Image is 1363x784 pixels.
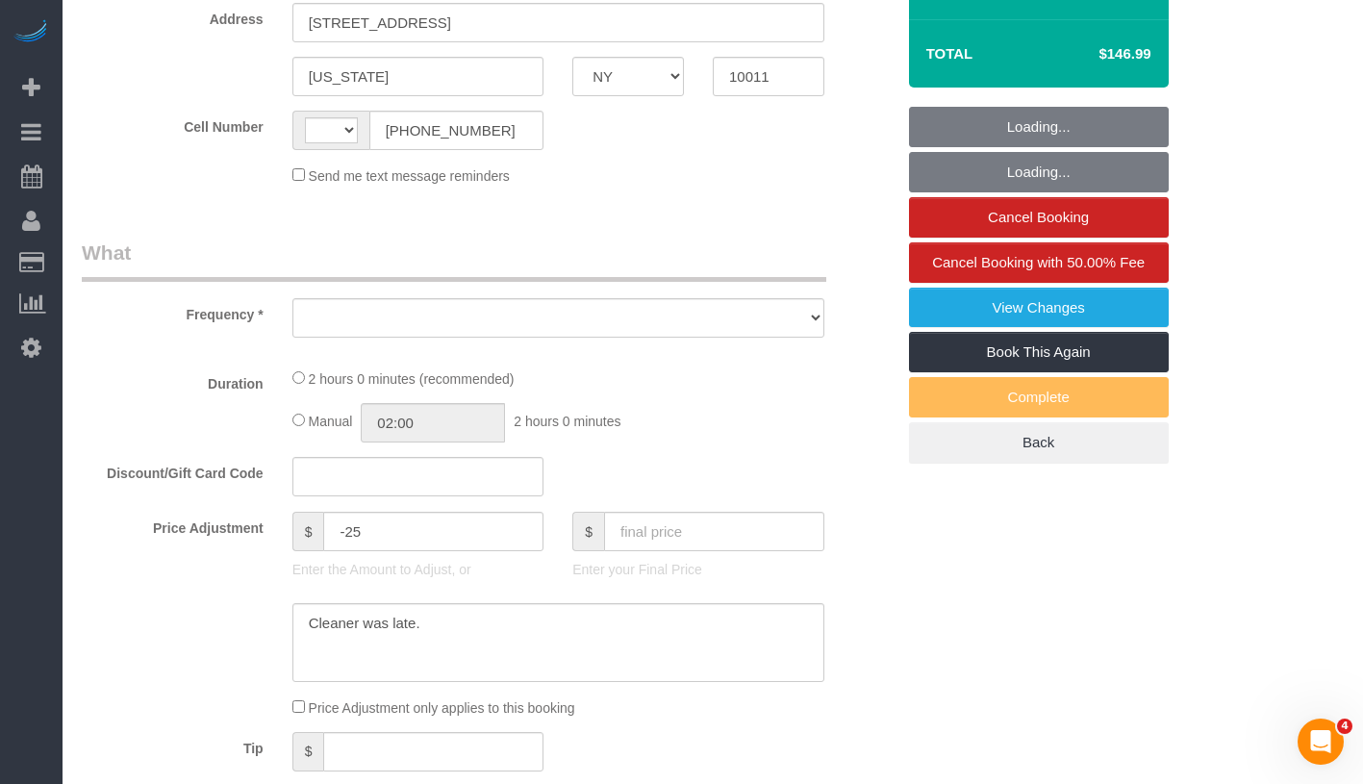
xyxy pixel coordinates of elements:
h4: $146.99 [1041,46,1150,63]
input: Cell Number [369,111,544,150]
span: 2 hours 0 minutes [514,414,620,429]
span: $ [292,732,324,771]
a: Book This Again [909,332,1169,372]
img: Automaid Logo [12,19,50,46]
span: Send me text message reminders [309,168,510,184]
p: Enter your Final Price [572,560,824,579]
legend: What [82,239,826,282]
label: Duration [67,367,278,393]
iframe: Intercom live chat [1298,719,1344,765]
label: Cell Number [67,111,278,137]
input: City [292,57,544,96]
input: final price [604,512,824,551]
strong: Total [926,45,973,62]
label: Tip [67,732,278,758]
label: Price Adjustment [67,512,278,538]
a: Back [909,422,1169,463]
a: Cancel Booking with 50.00% Fee [909,242,1169,283]
a: Cancel Booking [909,197,1169,238]
p: Enter the Amount to Adjust, or [292,560,544,579]
span: Cancel Booking with 50.00% Fee [932,254,1145,270]
span: Price Adjustment only applies to this booking [309,700,575,716]
span: 4 [1337,719,1352,734]
span: 2 hours 0 minutes (recommended) [309,371,515,387]
span: Manual [309,414,353,429]
label: Address [67,3,278,29]
span: $ [572,512,604,551]
label: Frequency * [67,298,278,324]
label: Discount/Gift Card Code [67,457,278,483]
span: $ [292,512,324,551]
input: Zip Code [713,57,824,96]
a: View Changes [909,288,1169,328]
